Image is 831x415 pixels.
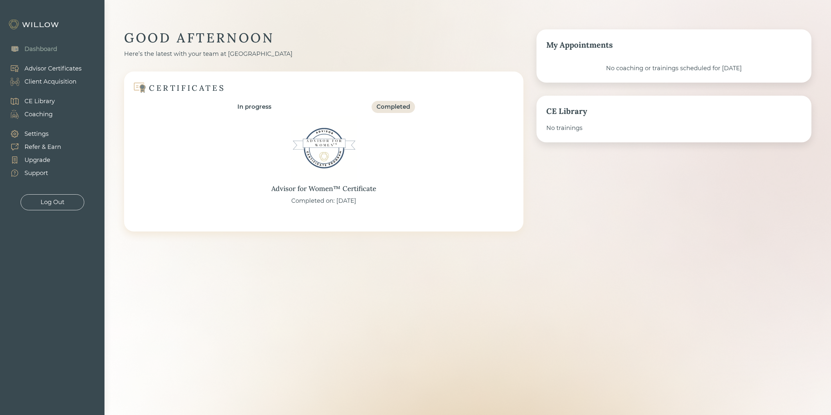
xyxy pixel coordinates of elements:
[40,198,64,207] div: Log Out
[3,108,55,121] a: Coaching
[24,156,50,165] div: Upgrade
[271,184,376,194] div: Advisor for Women™ Certificate
[376,103,410,111] div: Completed
[24,64,82,73] div: Advisor Certificates
[124,29,523,46] div: GOOD AFTERNOON
[149,83,225,93] div: CERTIFICATES
[546,105,802,117] div: CE Library
[3,95,55,108] a: CE Library
[291,197,356,205] div: Completed on: [DATE]
[546,64,802,73] div: No coaching or trainings scheduled for [DATE]
[3,62,82,75] a: Advisor Certificates
[3,153,61,167] a: Upgrade
[24,45,57,54] div: Dashboard
[3,42,57,56] a: Dashboard
[24,169,48,178] div: Support
[237,103,271,111] div: In progress
[24,77,76,86] div: Client Acquisition
[124,50,523,58] div: Here’s the latest with your team at [GEOGRAPHIC_DATA]
[546,124,802,133] div: No trainings
[291,116,357,181] img: Advisor for Women™ Certificate Badge
[3,75,82,88] a: Client Acquisition
[3,127,61,140] a: Settings
[8,19,60,30] img: Willow
[24,97,55,106] div: CE Library
[24,130,49,138] div: Settings
[24,143,61,152] div: Refer & Earn
[3,140,61,153] a: Refer & Earn
[546,39,802,51] div: My Appointments
[24,110,53,119] div: Coaching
